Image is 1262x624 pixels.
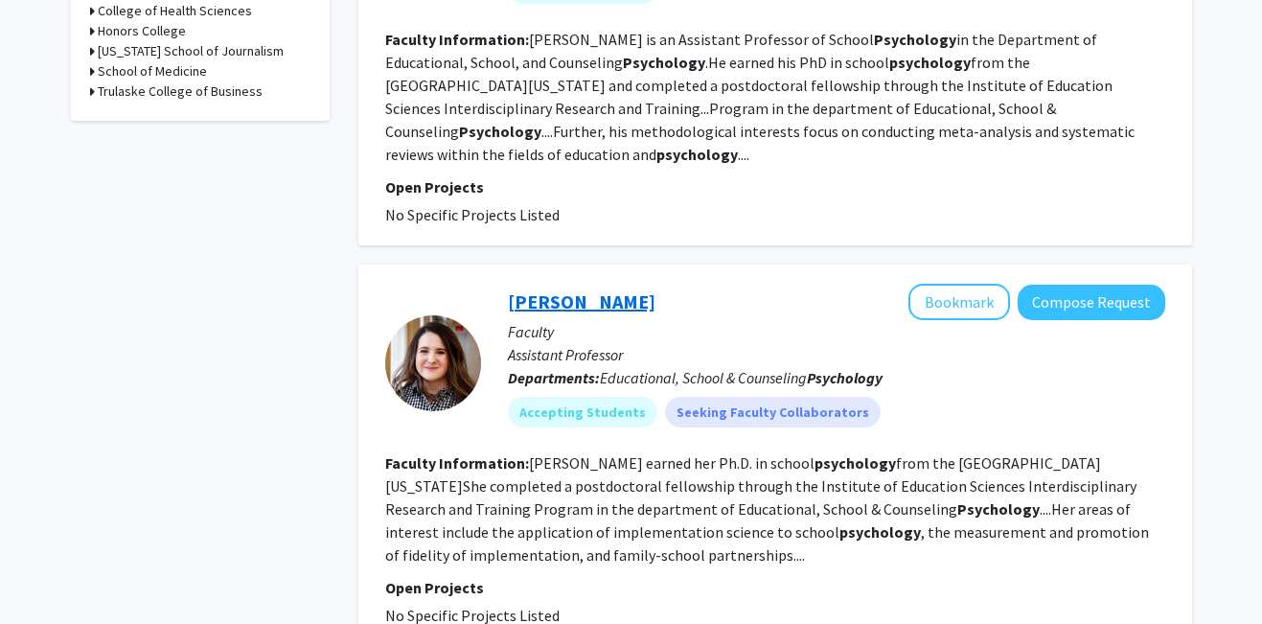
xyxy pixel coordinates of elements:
h3: Honors College [98,21,186,41]
b: Psychology [459,122,541,141]
b: Psychology [623,53,705,72]
b: Psychology [957,499,1040,519]
mat-chip: Accepting Students [508,397,657,428]
h3: College of Health Sciences [98,1,252,21]
p: Assistant Professor [508,343,1165,366]
fg-read-more: [PERSON_NAME] is an Assistant Professor of School in the Department of Educational, School, and C... [385,30,1135,164]
b: Departments: [508,368,600,387]
b: Psychology [807,368,883,387]
fg-read-more: [PERSON_NAME] earned her Ph.D. in school from the [GEOGRAPHIC_DATA][US_STATE]She completed a post... [385,453,1149,565]
iframe: Chat [14,538,81,610]
b: Psychology [874,30,956,49]
h3: School of Medicine [98,61,207,81]
b: Faculty Information: [385,30,529,49]
p: Open Projects [385,576,1165,599]
button: Add Shannon Holmes to Bookmarks [908,284,1010,320]
p: Open Projects [385,175,1165,198]
b: psychology [889,53,971,72]
button: Compose Request to Shannon Holmes [1018,285,1165,320]
mat-chip: Seeking Faculty Collaborators [665,397,881,428]
p: Faculty [508,320,1165,343]
h3: [US_STATE] School of Journalism [98,41,284,61]
span: Educational, School & Counseling [600,368,883,387]
b: psychology [656,145,738,164]
b: psychology [839,522,921,542]
a: [PERSON_NAME] [508,289,655,313]
h3: Trulaske College of Business [98,81,263,102]
b: Faculty Information: [385,453,529,473]
b: psychology [815,453,896,473]
span: No Specific Projects Listed [385,205,560,224]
